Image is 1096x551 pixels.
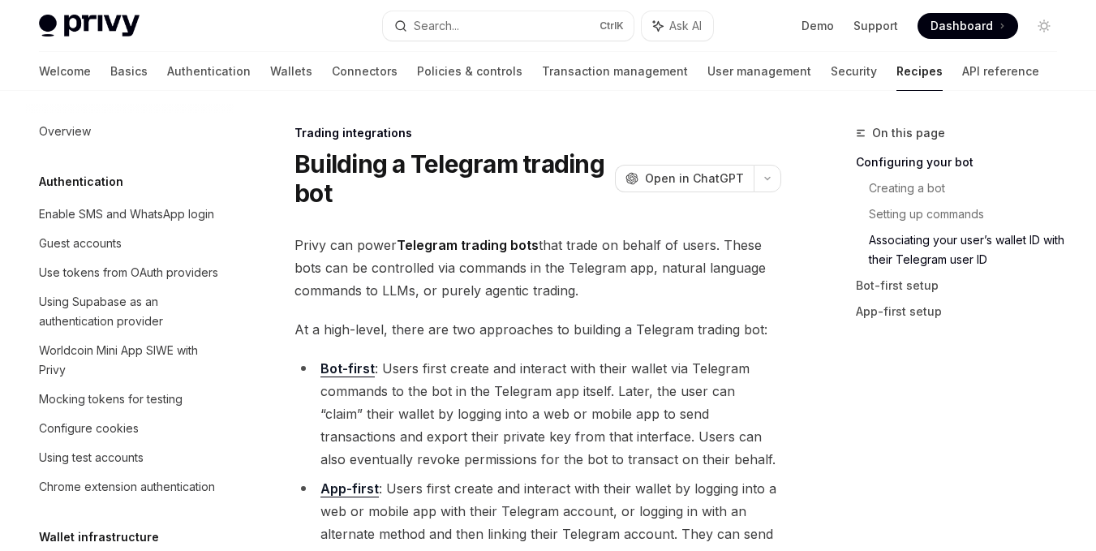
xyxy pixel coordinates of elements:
[26,443,234,472] a: Using test accounts
[962,52,1039,91] a: API reference
[110,52,148,91] a: Basics
[869,175,1070,201] a: Creating a bot
[39,172,123,192] h5: Authentication
[39,477,215,497] div: Chrome extension authentication
[39,527,159,547] h5: Wallet infrastructure
[167,52,251,91] a: Authentication
[1031,13,1057,39] button: Toggle dark mode
[26,117,234,146] a: Overview
[26,472,234,501] a: Chrome extension authentication
[39,390,183,409] div: Mocking tokens for testing
[26,287,234,336] a: Using Supabase as an authentication provider
[320,360,375,377] strong: Bot-first
[869,227,1070,273] a: Associating your user’s wallet ID with their Telegram user ID
[831,52,877,91] a: Security
[294,234,781,302] span: Privy can power that trade on behalf of users. These bots can be controlled via commands in the T...
[39,341,224,380] div: Worldcoin Mini App SIWE with Privy
[320,360,375,377] a: Bot-first
[918,13,1018,39] a: Dashboard
[856,273,1070,299] a: Bot-first setup
[332,52,398,91] a: Connectors
[26,385,234,414] a: Mocking tokens for testing
[294,318,781,341] span: At a high-level, there are two approaches to building a Telegram trading bot:
[669,18,702,34] span: Ask AI
[615,165,754,192] button: Open in ChatGPT
[39,448,144,467] div: Using test accounts
[642,11,713,41] button: Ask AI
[383,11,634,41] button: Search...CtrlK
[856,149,1070,175] a: Configuring your bot
[26,336,234,385] a: Worldcoin Mini App SIWE with Privy
[39,204,214,224] div: Enable SMS and WhatsApp login
[39,122,91,141] div: Overview
[707,52,811,91] a: User management
[645,170,744,187] span: Open in ChatGPT
[294,125,781,141] div: Trading integrations
[320,480,379,497] a: App-first
[414,16,459,36] div: Search...
[39,292,224,331] div: Using Supabase as an authentication provider
[856,299,1070,325] a: App-first setup
[39,52,91,91] a: Welcome
[270,52,312,91] a: Wallets
[542,52,688,91] a: Transaction management
[872,123,945,143] span: On this page
[853,18,898,34] a: Support
[26,200,234,229] a: Enable SMS and WhatsApp login
[39,15,140,37] img: light logo
[600,19,624,32] span: Ctrl K
[896,52,943,91] a: Recipes
[294,357,781,471] li: : Users first create and interact with their wallet via Telegram commands to the bot in the Teleg...
[294,149,608,208] h1: Building a Telegram trading bot
[26,414,234,443] a: Configure cookies
[397,237,539,253] strong: Telegram trading bots
[417,52,522,91] a: Policies & controls
[26,229,234,258] a: Guest accounts
[39,419,139,438] div: Configure cookies
[320,480,379,497] strong: App-first
[931,18,993,34] span: Dashboard
[802,18,834,34] a: Demo
[26,258,234,287] a: Use tokens from OAuth providers
[39,234,122,253] div: Guest accounts
[39,263,218,282] div: Use tokens from OAuth providers
[869,201,1070,227] a: Setting up commands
